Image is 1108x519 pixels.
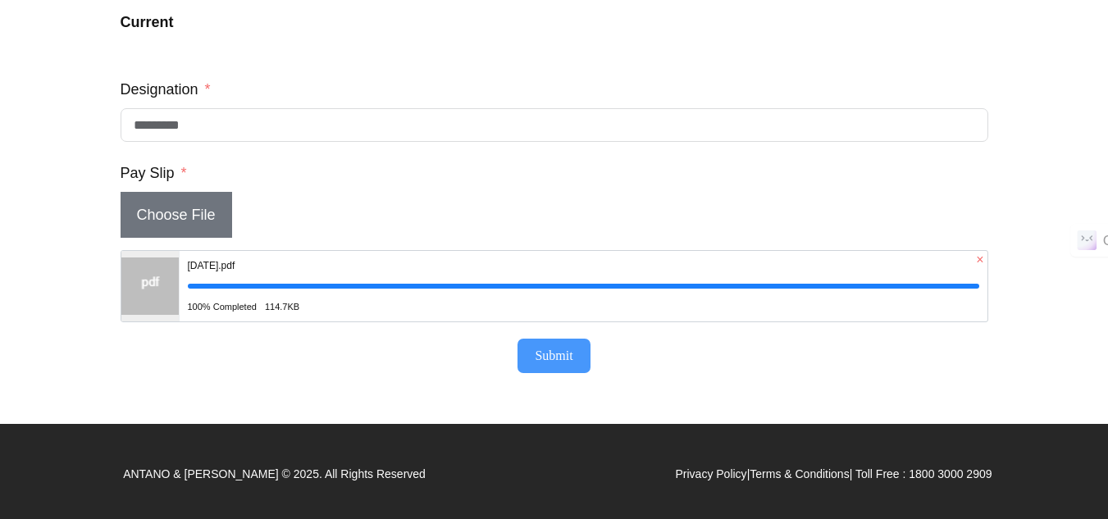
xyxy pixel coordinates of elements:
[973,253,987,266] span: ×
[121,158,187,188] label: Pay Slip
[121,75,211,104] label: Designation
[675,462,992,485] p: | | Toll Free : 1800 3000 2909
[750,467,849,480] a: Terms & Conditions
[675,467,746,480] a: Privacy Policy
[188,251,979,280] div: [DATE].pdf
[188,292,257,321] span: 100% Completed
[265,292,299,321] div: 114.7KB
[518,339,590,373] button: Submit
[121,14,174,30] strong: Current
[121,192,232,238] span: Choose File
[123,462,426,485] p: ANTANO & [PERSON_NAME] © 2025. All Rights Reserved
[121,108,988,142] input: Designation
